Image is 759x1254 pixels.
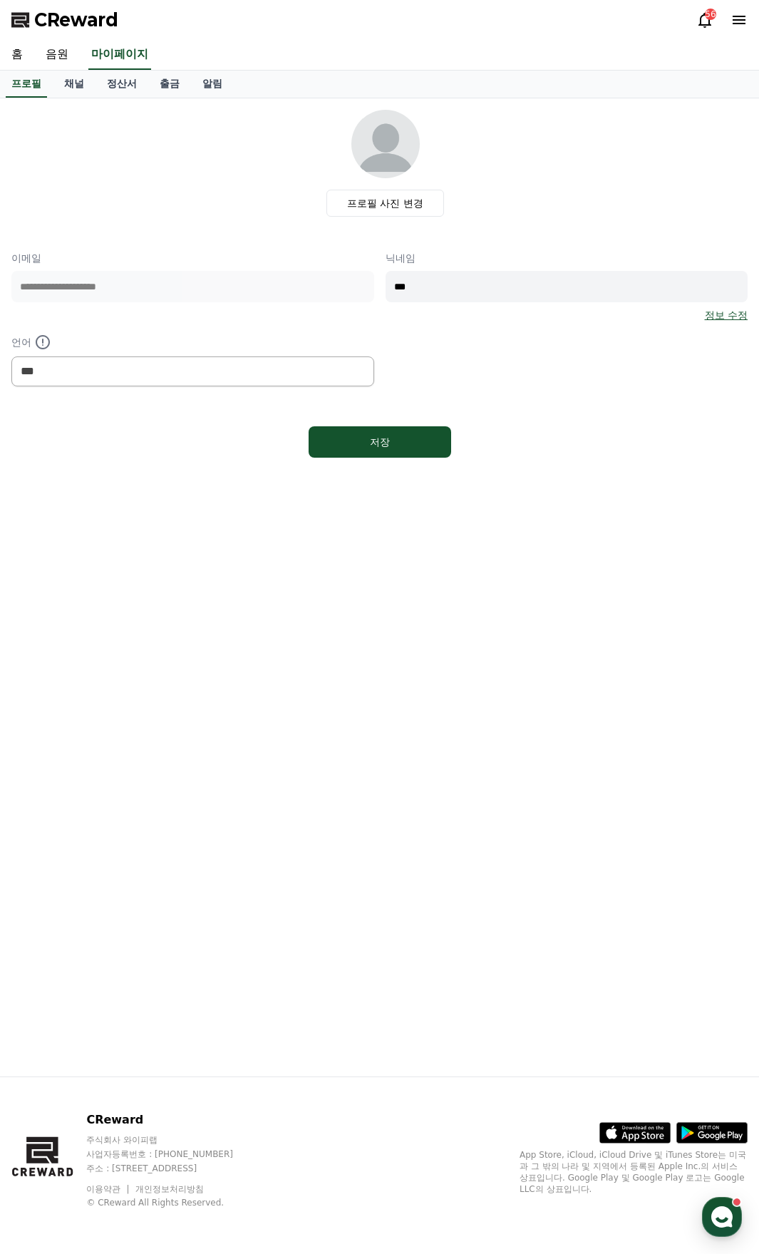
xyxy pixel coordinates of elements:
p: 이메일 [11,251,374,265]
p: © CReward All Rights Reserved. [86,1197,260,1208]
a: 채널 [53,71,95,98]
a: 프로필 [6,71,47,98]
a: 알림 [191,71,234,98]
p: 주소 : [STREET_ADDRESS] [86,1163,260,1174]
div: 저장 [337,435,423,449]
p: CReward [86,1111,260,1129]
p: 닉네임 [386,251,748,265]
a: 출금 [148,71,191,98]
a: 정산서 [95,71,148,98]
a: 정보 수정 [705,308,748,322]
p: 주식회사 와이피랩 [86,1134,260,1146]
a: 이용약관 [86,1184,131,1194]
p: 사업자등록번호 : [PHONE_NUMBER] [86,1148,260,1160]
span: CReward [34,9,118,31]
a: 56 [696,11,713,29]
a: CReward [11,9,118,31]
label: 프로필 사진 변경 [326,190,444,217]
a: 음원 [34,40,80,70]
a: 개인정보처리방침 [135,1184,204,1194]
img: profile_image [351,110,420,178]
button: 저장 [309,426,451,458]
p: 언어 [11,334,374,351]
a: 마이페이지 [88,40,151,70]
div: 56 [705,9,716,20]
p: App Store, iCloud, iCloud Drive 및 iTunes Store는 미국과 그 밖의 나라 및 지역에서 등록된 Apple Inc.의 서비스 상표입니다. Goo... [520,1149,748,1195]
